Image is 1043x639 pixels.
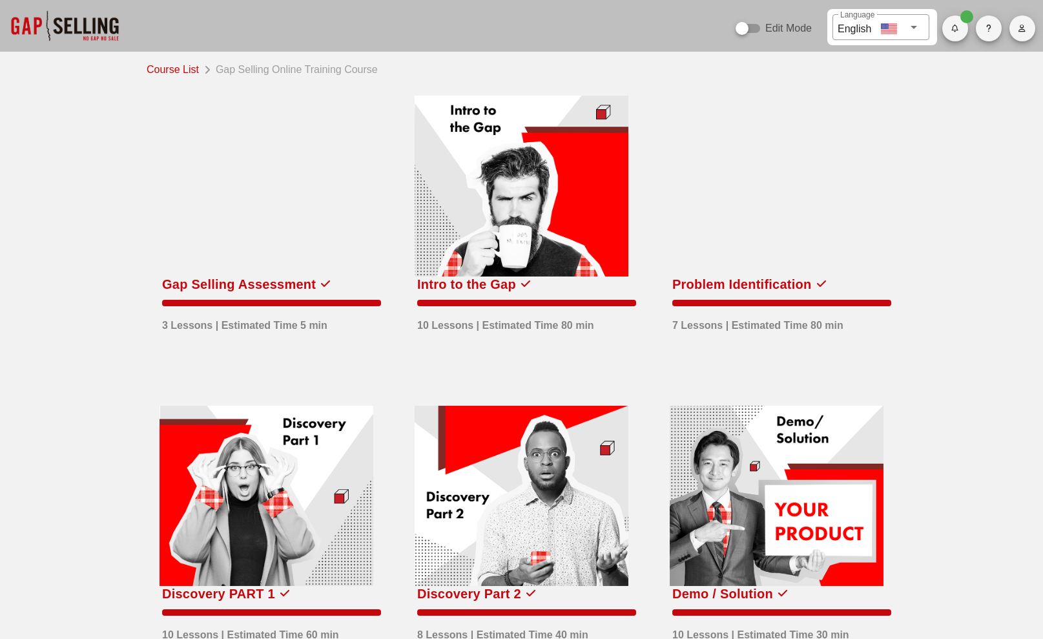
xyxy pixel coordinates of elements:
[672,583,773,604] div: Demo / Solution
[147,59,204,78] a: Course List
[417,274,516,295] div: Intro to the Gap
[840,10,874,20] label: Language
[838,18,871,37] div: English
[211,59,378,78] div: Gap Selling Online Training Course
[417,583,521,604] div: Discovery Part 2
[162,311,327,333] div: 3 Lessons | Estimated Time 5 min
[162,583,275,604] div: Discovery PART 1
[960,10,973,23] span: Badge
[672,311,843,333] div: 7 Lessons | Estimated Time 80 min
[672,274,812,295] div: Problem Identification
[832,14,929,40] div: LanguageEnglish
[765,22,812,35] label: Edit Mode
[162,274,316,295] div: Gap Selling Assessment
[417,311,594,333] div: 10 Lessons | Estimated Time 80 min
